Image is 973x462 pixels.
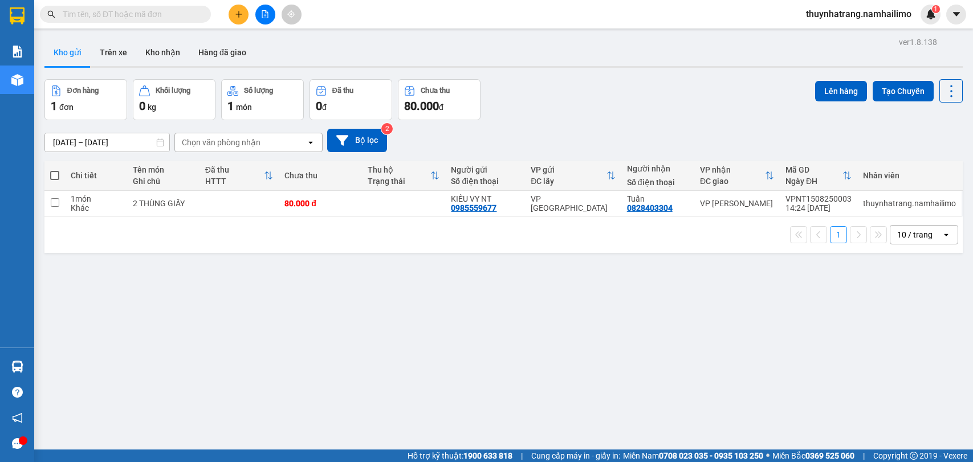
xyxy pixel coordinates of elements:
div: VP [PERSON_NAME] [700,199,774,208]
div: VP gửi [531,165,606,174]
span: Hỗ trợ kỹ thuật: [408,449,512,462]
strong: 0369 525 060 [805,451,854,460]
span: Miền Nam [623,449,763,462]
sup: 2 [381,123,393,134]
button: Hàng đã giao [189,39,255,66]
button: Khối lượng0kg [133,79,215,120]
th: Toggle SortBy [780,161,857,191]
button: Bộ lọc [327,129,387,152]
div: Khối lượng [156,87,190,95]
button: plus [229,5,249,24]
span: | [863,449,865,462]
span: 1 [227,99,234,113]
div: VP [GEOGRAPHIC_DATA] [531,194,616,212]
span: message [12,438,23,449]
img: solution-icon [11,46,23,58]
div: Tuấn [627,194,689,203]
div: HTTT [205,177,264,186]
div: VPNT1508250003 [785,194,852,203]
div: ver 1.8.138 [899,36,937,48]
div: 2 THÙNG GIẤY [133,199,194,208]
div: Đã thu [332,87,353,95]
button: Số lượng1món [221,79,304,120]
div: Chi tiết [71,171,121,180]
span: notification [12,412,23,423]
svg: open [942,230,951,239]
div: Số lượng [244,87,273,95]
span: question-circle [12,387,23,398]
img: icon-new-feature [926,9,936,19]
div: Người gửi [451,165,519,174]
div: Trạng thái [368,177,430,186]
div: ĐC giao [700,177,765,186]
th: Toggle SortBy [525,161,621,191]
div: Nhân viên [863,171,956,180]
div: Chọn văn phòng nhận [182,137,260,148]
button: Kho gửi [44,39,91,66]
button: caret-down [946,5,966,24]
div: thuynhatrang.namhailimo [863,199,956,208]
span: Miền Bắc [772,449,854,462]
div: 0985559677 [451,203,496,212]
span: ⚪️ [766,453,770,458]
div: 10 / trang [897,229,933,240]
div: Người nhận [627,164,689,173]
button: aim [282,5,302,24]
button: Kho nhận [136,39,189,66]
svg: open [306,138,315,147]
button: Trên xe [91,39,136,66]
span: Cung cấp máy in - giấy in: [531,449,620,462]
span: 0 [139,99,145,113]
div: Tên món [133,165,194,174]
strong: 0708 023 035 - 0935 103 250 [659,451,763,460]
span: đơn [59,103,74,112]
div: 1 món [71,194,121,203]
th: Toggle SortBy [362,161,445,191]
span: aim [287,10,295,18]
span: | [521,449,523,462]
div: ĐC lấy [531,177,606,186]
div: 14:24 [DATE] [785,203,852,212]
span: 1 [934,5,938,13]
button: file-add [255,5,275,24]
span: caret-down [951,9,962,19]
div: Số điện thoại [451,177,519,186]
div: 80.000 đ [284,199,356,208]
input: Select a date range. [45,133,169,152]
div: Đã thu [205,165,264,174]
img: warehouse-icon [11,361,23,373]
button: Tạo Chuyến [873,81,934,101]
img: logo-vxr [10,7,25,24]
span: món [236,103,252,112]
button: Đã thu0đ [310,79,392,120]
img: warehouse-icon [11,74,23,86]
span: file-add [261,10,269,18]
th: Toggle SortBy [694,161,780,191]
div: Mã GD [785,165,842,174]
span: 80.000 [404,99,439,113]
span: đ [322,103,327,112]
button: Chưa thu80.000đ [398,79,481,120]
strong: 1900 633 818 [463,451,512,460]
div: Đơn hàng [67,87,99,95]
span: kg [148,103,156,112]
div: Ngày ĐH [785,177,842,186]
div: VP nhận [700,165,765,174]
div: Chưa thu [284,171,356,180]
span: 1 [51,99,57,113]
sup: 1 [932,5,940,13]
span: 0 [316,99,322,113]
div: Khác [71,203,121,212]
button: Đơn hàng1đơn [44,79,127,120]
div: Ghi chú [133,177,194,186]
div: Thu hộ [368,165,430,174]
div: Số điện thoại [627,178,689,187]
th: Toggle SortBy [200,161,279,191]
span: đ [439,103,443,112]
span: plus [235,10,243,18]
button: 1 [830,226,847,243]
button: Lên hàng [815,81,867,101]
span: search [47,10,55,18]
div: Chưa thu [421,87,450,95]
input: Tìm tên, số ĐT hoặc mã đơn [63,8,197,21]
